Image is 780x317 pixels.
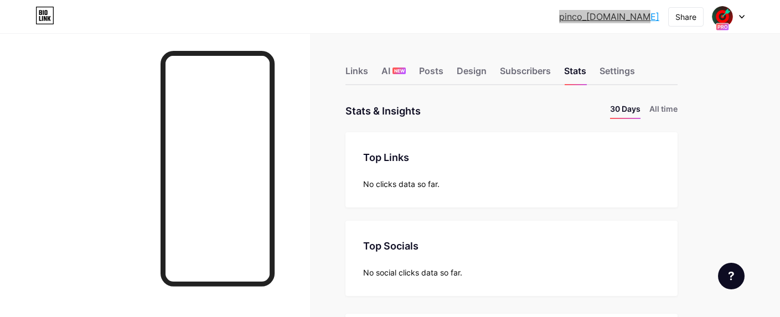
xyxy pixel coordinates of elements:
div: Top Links [363,150,660,165]
div: Posts [419,64,443,84]
span: NEW [394,67,405,74]
div: AI [381,64,406,84]
div: No social clicks data so far. [363,267,660,278]
div: Settings [600,64,635,84]
li: All time [649,103,678,119]
div: No clicks data so far. [363,178,660,190]
a: pinco_[DOMAIN_NAME] [559,10,659,23]
div: Stats & Insights [345,103,421,119]
img: pinco_tr [712,6,733,27]
li: 30 Days [610,103,640,119]
div: Stats [564,64,586,84]
div: Top Socials [363,238,660,253]
div: Subscribers [500,64,551,84]
div: Links [345,64,368,84]
div: Design [457,64,487,84]
div: Share [675,11,696,23]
